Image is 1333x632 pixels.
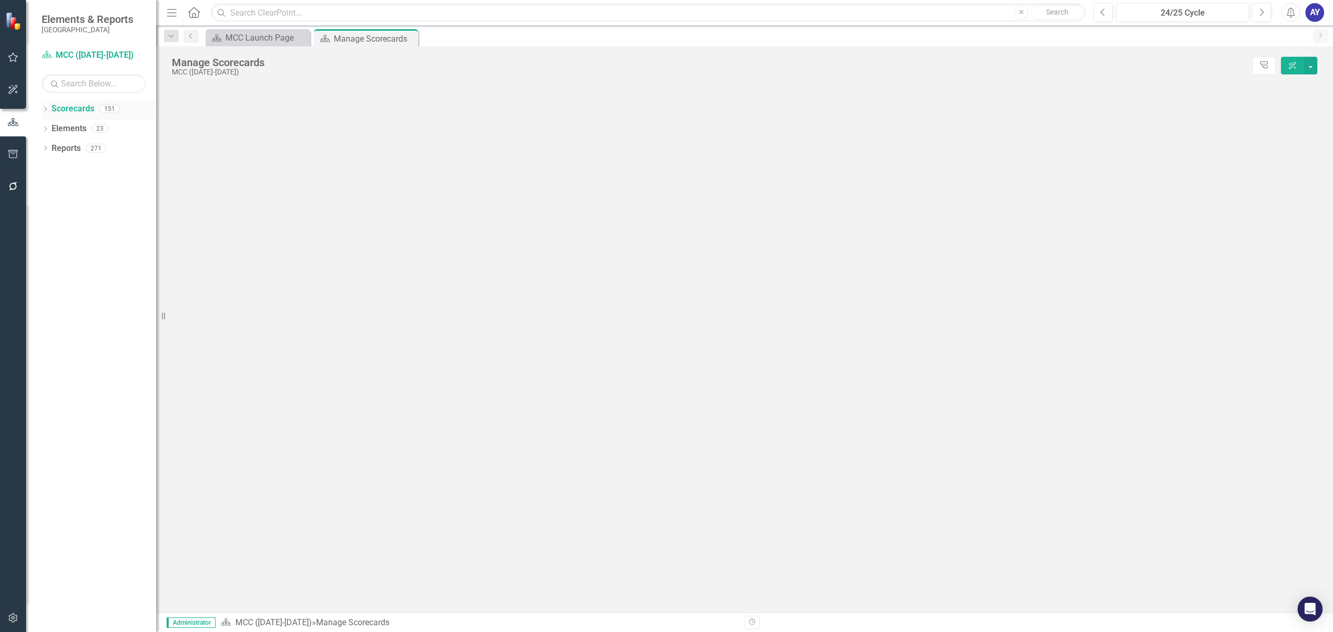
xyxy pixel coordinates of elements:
[1298,597,1323,622] div: Open Intercom Messenger
[42,26,133,34] small: [GEOGRAPHIC_DATA]
[42,49,146,61] a: MCC ([DATE]-[DATE])
[1046,8,1068,16] span: Search
[167,617,216,628] span: Administrator
[1116,3,1249,22] button: 24/25 Cycle
[99,105,120,113] div: 151
[42,74,146,93] input: Search Below...
[5,12,23,30] img: ClearPoint Strategy
[92,124,108,133] div: 23
[208,31,307,44] a: MCC Launch Page
[52,143,81,155] a: Reports
[221,617,737,629] div: » Manage Scorecards
[52,103,94,115] a: Scorecards
[86,144,106,153] div: 271
[334,32,416,45] div: Manage Scorecards
[225,31,307,44] div: MCC Launch Page
[1305,3,1324,22] button: AY
[42,13,133,26] span: Elements & Reports
[1031,5,1083,20] button: Search
[52,123,86,135] a: Elements
[235,617,312,627] a: MCC ([DATE]-[DATE])
[172,68,1247,76] div: MCC ([DATE]-[DATE])
[211,4,1086,22] input: Search ClearPoint...
[172,57,1247,68] div: Manage Scorecards
[1120,7,1246,19] div: 24/25 Cycle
